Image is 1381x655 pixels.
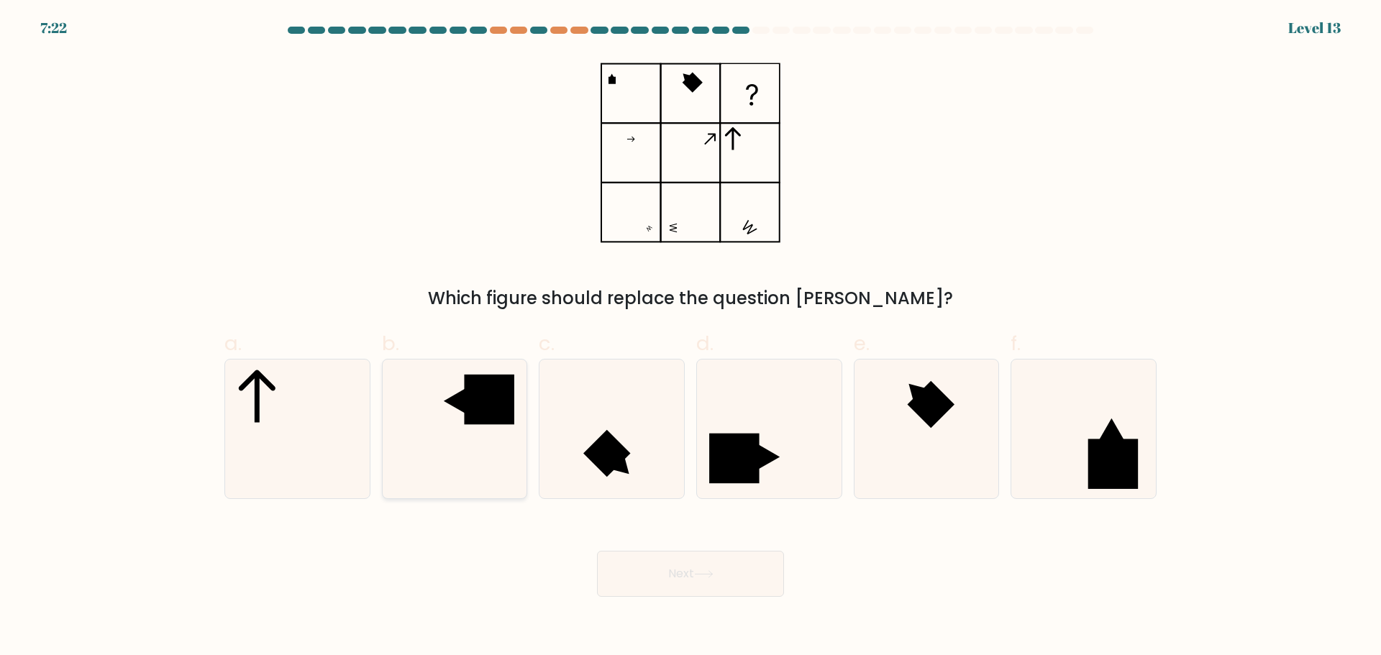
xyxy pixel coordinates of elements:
[597,551,784,597] button: Next
[1288,17,1341,39] div: Level 13
[696,329,714,357] span: d.
[224,329,242,357] span: a.
[40,17,67,39] div: 7:22
[539,329,555,357] span: c.
[1011,329,1021,357] span: f.
[382,329,399,357] span: b.
[233,285,1148,311] div: Which figure should replace the question [PERSON_NAME]?
[854,329,870,357] span: e.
